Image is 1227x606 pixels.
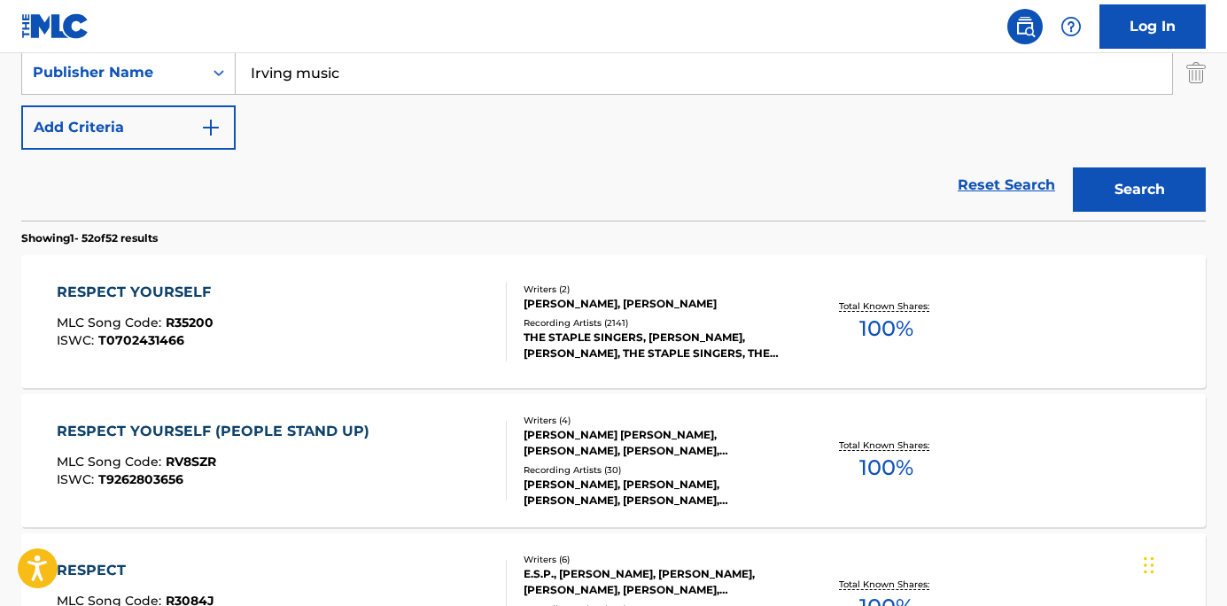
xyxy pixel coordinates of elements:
[524,566,788,598] div: E.S.P., [PERSON_NAME], [PERSON_NAME], [PERSON_NAME], [PERSON_NAME], [PERSON_NAME]
[1073,167,1206,212] button: Search
[524,414,788,427] div: Writers ( 4 )
[524,553,788,566] div: Writers ( 6 )
[57,560,214,581] div: RESPECT
[1007,9,1043,44] a: Public Search
[166,454,216,470] span: RV8SZR
[859,452,913,484] span: 100 %
[859,313,913,345] span: 100 %
[21,394,1206,527] a: RESPECT YOURSELF (PEOPLE STAND UP)MLC Song Code:RV8SZRISWC:T9262803656Writers (4)[PERSON_NAME] [P...
[1144,539,1154,592] div: Drag
[57,454,166,470] span: MLC Song Code :
[1060,16,1082,37] img: help
[57,421,378,442] div: RESPECT YOURSELF (PEOPLE STAND UP)
[1053,9,1089,44] div: Help
[57,282,220,303] div: RESPECT YOURSELF
[21,230,158,246] p: Showing 1 - 52 of 52 results
[1138,521,1227,606] iframe: Chat Widget
[200,117,221,138] img: 9d2ae6d4665cec9f34b9.svg
[839,439,934,452] p: Total Known Shares:
[1099,4,1206,49] a: Log In
[166,315,214,330] span: R35200
[21,255,1206,388] a: RESPECT YOURSELFMLC Song Code:R35200ISWC:T0702431466Writers (2)[PERSON_NAME], [PERSON_NAME]Record...
[839,578,934,591] p: Total Known Shares:
[524,463,788,477] div: Recording Artists ( 30 )
[57,315,166,330] span: MLC Song Code :
[98,332,184,348] span: T0702431466
[1186,50,1206,95] img: Delete Criterion
[98,471,183,487] span: T9262803656
[524,316,788,330] div: Recording Artists ( 2141 )
[949,166,1064,205] a: Reset Search
[524,477,788,509] div: [PERSON_NAME], [PERSON_NAME], [PERSON_NAME], [PERSON_NAME], [PERSON_NAME]
[21,105,236,150] button: Add Criteria
[524,330,788,361] div: THE STAPLE SINGERS, [PERSON_NAME], [PERSON_NAME], THE STAPLE SINGERS, THE STAPLE SINGERS, THE STA...
[839,299,934,313] p: Total Known Shares:
[21,13,89,39] img: MLC Logo
[524,283,788,296] div: Writers ( 2 )
[33,62,192,83] div: Publisher Name
[1014,16,1036,37] img: search
[57,332,98,348] span: ISWC :
[57,471,98,487] span: ISWC :
[524,427,788,459] div: [PERSON_NAME] [PERSON_NAME], [PERSON_NAME], [PERSON_NAME], [PERSON_NAME]
[524,296,788,312] div: [PERSON_NAME], [PERSON_NAME]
